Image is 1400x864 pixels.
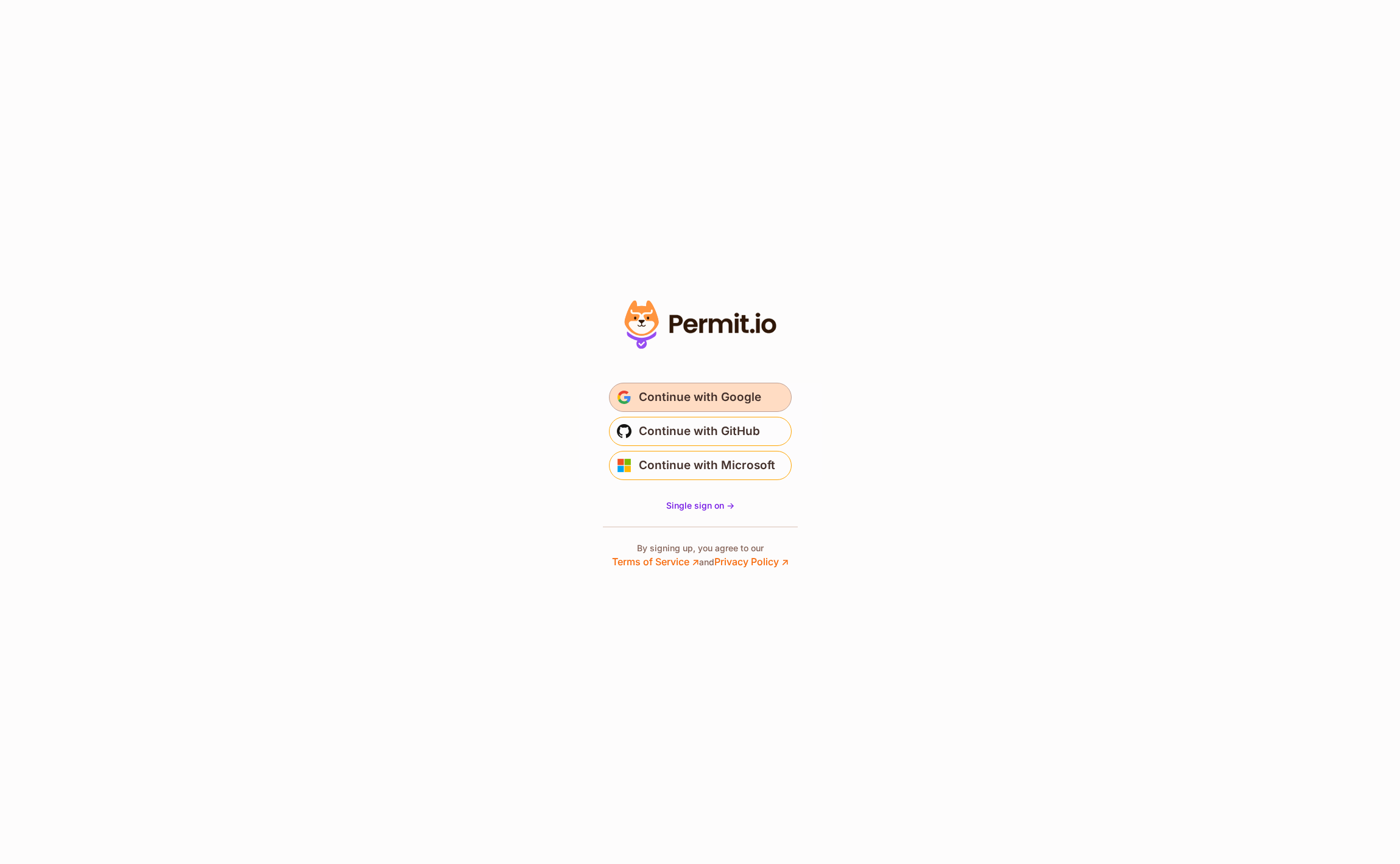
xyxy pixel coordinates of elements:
button: Continue with GitHub [609,417,792,446]
a: Privacy Policy ↗ [714,556,789,568]
button: Continue with Google [609,383,792,412]
span: Continue with Google [639,388,761,407]
span: Continue with GitHub [639,422,760,441]
a: Single sign on -> [666,500,734,512]
span: Continue with Microsoft [639,456,775,475]
span: Single sign on -> [666,500,734,510]
a: Terms of Service ↗ [612,556,699,568]
p: By signing up, you agree to our and [612,542,789,569]
button: Continue with Microsoft [609,451,792,480]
